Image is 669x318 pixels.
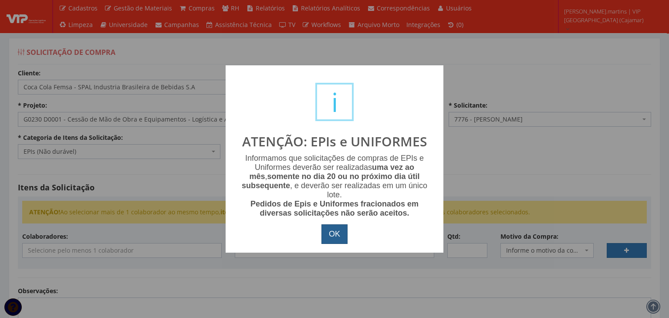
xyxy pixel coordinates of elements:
div: Informamos que solicitações de compras de EPIs e Uniformes deverão ser realizadas , , e deverão s... [234,154,435,218]
b: uma vez ao mês [249,163,414,181]
button: OK [321,224,348,244]
b: Pedidos de Epis e Uniformes fracionados em diversas solicitações não serão aceitos. [250,200,419,217]
b: somente no dia 20 ou no próximo dia útil subsequente [242,172,420,190]
div: i [315,83,354,121]
h2: ATENÇÃO: EPIs e UNIFORMES [234,134,435,149]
